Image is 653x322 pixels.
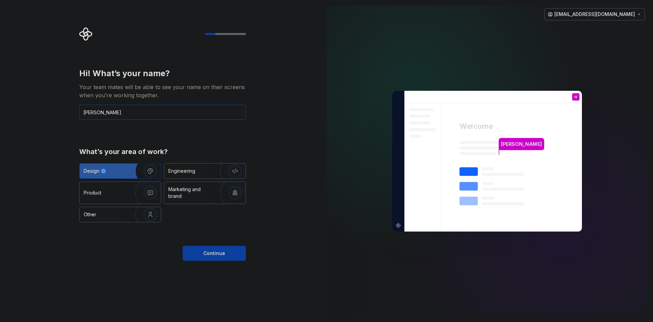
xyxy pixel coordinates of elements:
[168,186,214,200] div: Marketing and brand
[203,250,225,257] span: Continue
[79,147,246,156] div: What’s your area of work?
[168,168,195,174] div: Engineering
[501,140,542,148] p: [PERSON_NAME]
[79,27,93,41] svg: Supernova Logo
[554,11,635,18] span: [EMAIL_ADDRESS][DOMAIN_NAME]
[79,105,246,120] input: Han Solo
[79,83,246,99] div: Your team mates will be able to see your name on their screens when you’re working together.
[84,211,96,218] div: Other
[545,8,645,20] button: [EMAIL_ADDRESS][DOMAIN_NAME]
[79,68,246,79] div: Hi! What’s your name?
[84,189,101,196] div: Product
[183,246,246,261] button: Continue
[84,168,99,174] div: Design
[574,95,577,99] p: H
[459,121,493,131] p: Welcome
